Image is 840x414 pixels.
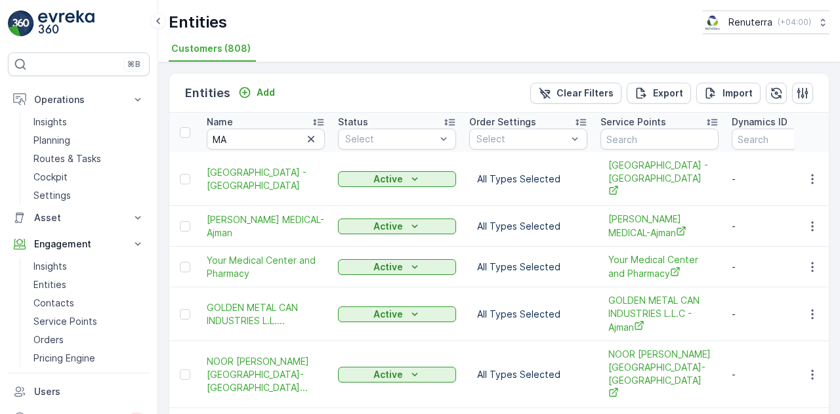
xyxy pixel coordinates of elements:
[373,260,403,274] p: Active
[28,312,150,331] a: Service Points
[703,10,829,34] button: Renuterra(+04:00)
[728,16,772,29] p: Renuterra
[338,306,456,322] button: Active
[180,369,190,380] div: Toggle Row Selected
[180,262,190,272] div: Toggle Row Selected
[653,87,683,100] p: Export
[33,260,67,273] p: Insights
[608,213,711,239] span: [PERSON_NAME] MEDICAL-Ajman
[207,213,325,239] a: JADORE CLINIQUE MEDICAL-Ajman
[28,276,150,294] a: Entities
[600,115,666,129] p: Service Points
[476,133,567,146] p: Select
[180,309,190,320] div: Toggle Row Selected
[185,84,230,102] p: Entities
[28,331,150,349] a: Orders
[34,93,123,106] p: Operations
[33,189,71,202] p: Settings
[608,159,711,199] a: Dubai Harbour - Bay Marina
[338,259,456,275] button: Active
[33,152,101,165] p: Routes & Tasks
[778,17,811,28] p: ( +04:00 )
[207,115,233,129] p: Name
[530,83,621,104] button: Clear Filters
[28,150,150,168] a: Routes & Tasks
[338,367,456,383] button: Active
[477,260,579,274] p: All Types Selected
[28,257,150,276] a: Insights
[338,218,456,234] button: Active
[207,213,325,239] span: [PERSON_NAME] MEDICAL-Ajman
[207,166,325,192] span: [GEOGRAPHIC_DATA] - [GEOGRAPHIC_DATA]
[207,129,325,150] input: Search
[207,301,325,327] a: GOLDEN METAL CAN INDUSTRIES L.L....
[696,83,761,104] button: Import
[33,171,68,184] p: Cockpit
[180,221,190,232] div: Toggle Row Selected
[373,308,403,321] p: Active
[469,115,536,129] p: Order Settings
[207,355,325,394] span: NOOR [PERSON_NAME][GEOGRAPHIC_DATA]-[GEOGRAPHIC_DATA]...
[477,173,579,186] p: All Types Selected
[207,166,325,192] a: Dubai Harbour - Bay Marina
[28,168,150,186] a: Cockpit
[233,85,280,100] button: Add
[723,87,753,100] p: Import
[556,87,614,100] p: Clear Filters
[34,385,144,398] p: Users
[477,308,579,321] p: All Types Selected
[34,238,123,251] p: Engagement
[373,220,403,233] p: Active
[8,379,150,405] a: Users
[373,368,403,381] p: Active
[477,220,579,233] p: All Types Selected
[732,115,787,129] p: Dynamics ID
[608,294,711,334] a: GOLDEN METAL CAN INDUSTRIES L.L.C -Ajman
[33,278,66,291] p: Entities
[345,133,436,146] p: Select
[703,15,723,30] img: Screenshot_2024-07-26_at_13.33.01.png
[38,10,94,37] img: logo_light-DOdMpM7g.png
[608,159,711,199] span: [GEOGRAPHIC_DATA] - [GEOGRAPHIC_DATA]
[8,231,150,257] button: Engagement
[28,294,150,312] a: Contacts
[28,131,150,150] a: Planning
[28,186,150,205] a: Settings
[33,315,97,328] p: Service Points
[171,42,251,55] span: Customers (808)
[207,254,325,280] a: Your Medical Center and Pharmacy
[169,12,227,33] p: Entities
[127,59,140,70] p: ⌘B
[33,115,67,129] p: Insights
[608,213,711,239] a: JADORE CLINIQUE MEDICAL-Ajman
[33,333,64,346] p: Orders
[338,171,456,187] button: Active
[338,115,368,129] p: Status
[600,129,719,150] input: Search
[34,211,123,224] p: Asset
[608,348,711,401] span: NOOR [PERSON_NAME][GEOGRAPHIC_DATA]-[GEOGRAPHIC_DATA]
[28,113,150,131] a: Insights
[477,368,579,381] p: All Types Selected
[33,134,70,147] p: Planning
[373,173,403,186] p: Active
[8,10,34,37] img: logo
[33,297,74,310] p: Contacts
[207,355,325,394] a: NOOR AL HADAYA MEDICAL CENTER-Aj...
[257,86,275,99] p: Add
[608,348,711,401] a: NOOR AL HADAYA MEDICAL CENTER-Ajman
[627,83,691,104] button: Export
[8,87,150,113] button: Operations
[28,349,150,367] a: Pricing Engine
[608,253,711,280] a: Your Medical Center and Pharmacy
[33,352,95,365] p: Pricing Engine
[180,174,190,184] div: Toggle Row Selected
[8,205,150,231] button: Asset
